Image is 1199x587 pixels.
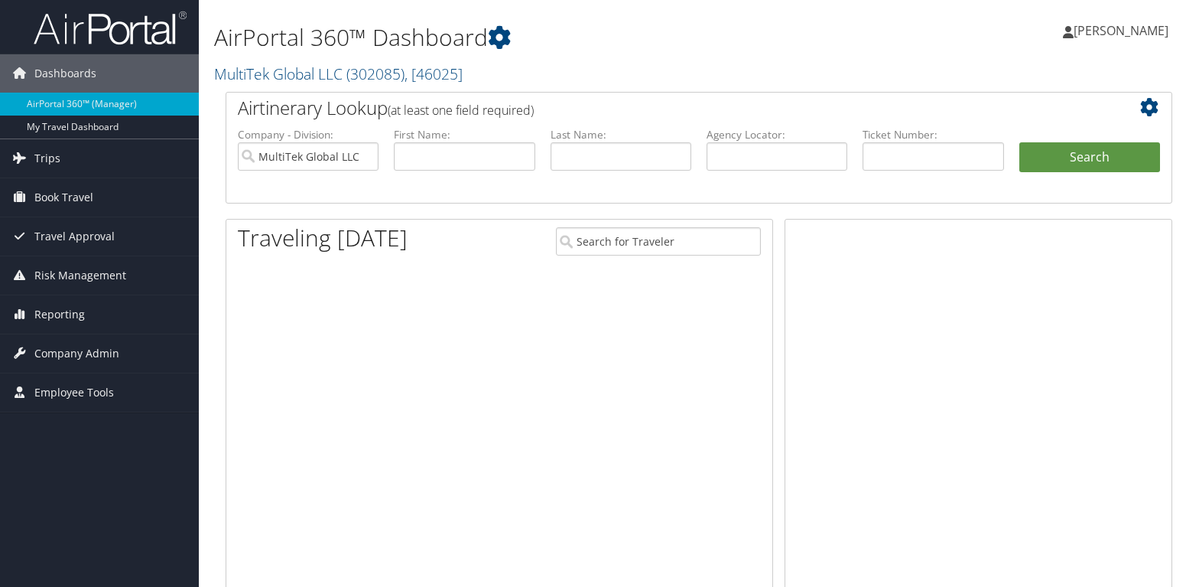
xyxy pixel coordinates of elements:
[238,127,379,142] label: Company - Division:
[34,373,114,412] span: Employee Tools
[34,10,187,46] img: airportal-logo.png
[346,64,405,84] span: ( 302085 )
[34,256,126,295] span: Risk Management
[1019,142,1160,173] button: Search
[34,334,119,373] span: Company Admin
[34,139,60,178] span: Trips
[1063,8,1184,54] a: [PERSON_NAME]
[556,227,760,256] input: Search for Traveler
[34,295,85,334] span: Reporting
[388,102,534,119] span: (at least one field required)
[34,54,96,93] span: Dashboards
[214,21,860,54] h1: AirPortal 360™ Dashboard
[405,64,463,84] span: , [ 46025 ]
[34,217,115,256] span: Travel Approval
[34,178,93,217] span: Book Travel
[214,64,463,84] a: MultiTek Global LLC
[238,222,408,254] h1: Traveling [DATE]
[1074,22,1168,39] span: [PERSON_NAME]
[394,127,535,142] label: First Name:
[863,127,1003,142] label: Ticket Number:
[238,95,1081,121] h2: Airtinerary Lookup
[551,127,691,142] label: Last Name:
[707,127,847,142] label: Agency Locator:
